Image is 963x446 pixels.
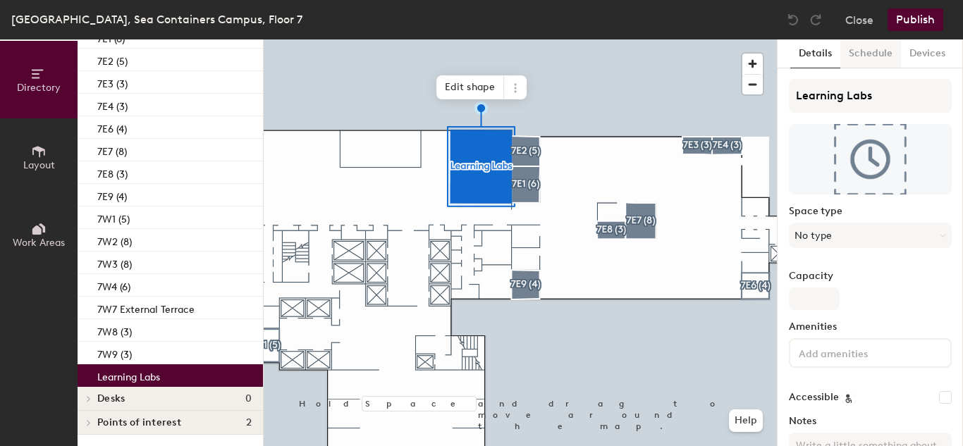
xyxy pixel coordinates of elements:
[729,409,763,432] button: Help
[23,159,55,171] span: Layout
[97,187,127,203] p: 7E9 (4)
[97,322,132,338] p: 7W8 (3)
[97,417,181,428] span: Points of interest
[845,8,873,31] button: Close
[809,13,823,27] img: Redo
[840,39,901,68] button: Schedule
[245,393,252,404] span: 0
[97,74,128,90] p: 7E3 (3)
[97,97,128,113] p: 7E4 (3)
[97,277,130,293] p: 7W4 (6)
[901,39,954,68] button: Devices
[789,271,952,282] label: Capacity
[97,254,132,271] p: 7W3 (8)
[97,119,127,135] p: 7E6 (4)
[436,75,504,99] span: Edit shape
[796,344,923,361] input: Add amenities
[786,13,800,27] img: Undo
[13,237,65,249] span: Work Areas
[97,345,132,361] p: 7W9 (3)
[97,232,132,248] p: 7W2 (8)
[789,223,952,248] button: No type
[789,124,952,194] img: The space named Learning Labs
[97,51,128,68] p: 7E2 (5)
[888,8,943,31] button: Publish
[789,321,952,333] label: Amenities
[97,299,195,316] p: 7W7 External Terrace
[246,417,252,428] span: 2
[789,416,952,427] label: Notes
[17,82,61,94] span: Directory
[790,39,840,68] button: Details
[11,11,302,28] div: [GEOGRAPHIC_DATA], Sea Containers Campus, Floor 7
[97,367,160,383] p: Learning Labs
[97,209,130,225] p: 7W1 (5)
[97,164,128,180] p: 7E8 (3)
[789,206,952,217] label: Space type
[97,393,125,404] span: Desks
[97,142,127,158] p: 7E7 (8)
[789,392,839,403] label: Accessible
